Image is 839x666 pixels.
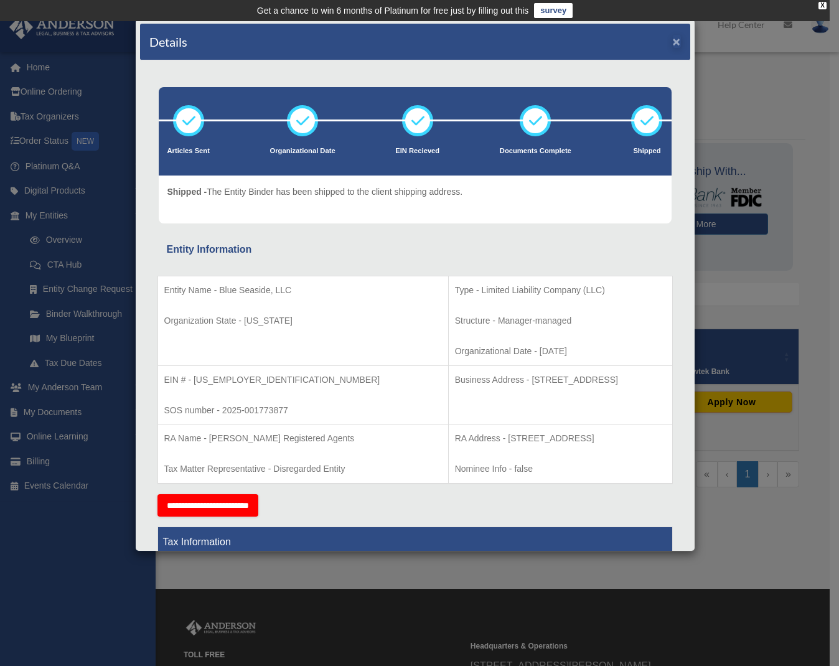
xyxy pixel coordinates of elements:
[500,145,571,157] p: Documents Complete
[455,283,666,298] p: Type - Limited Liability Company (LLC)
[395,145,439,157] p: EIN Recieved
[164,372,442,388] p: EIN # - [US_EMPLOYER_IDENTIFICATION_NUMBER]
[673,35,681,48] button: ×
[164,461,442,477] p: Tax Matter Representative - Disregarded Entity
[167,241,663,258] div: Entity Information
[455,431,666,446] p: RA Address - [STREET_ADDRESS]
[257,3,529,18] div: Get a chance to win 6 months of Platinum for free just by filling out this
[164,403,442,418] p: SOS number - 2025-001773877
[455,461,666,477] p: Nominee Info - false
[164,283,442,298] p: Entity Name - Blue Seaside, LLC
[455,313,666,329] p: Structure - Manager-managed
[455,344,666,359] p: Organizational Date - [DATE]
[164,431,442,446] p: RA Name - [PERSON_NAME] Registered Agents
[167,184,463,200] p: The Entity Binder has been shipped to the client shipping address.
[149,33,187,50] h4: Details
[631,145,662,157] p: Shipped
[167,187,207,197] span: Shipped -
[167,145,210,157] p: Articles Sent
[270,145,335,157] p: Organizational Date
[818,2,827,9] div: close
[534,3,573,18] a: survey
[455,372,666,388] p: Business Address - [STREET_ADDRESS]
[164,313,442,329] p: Organization State - [US_STATE]
[157,527,672,557] th: Tax Information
